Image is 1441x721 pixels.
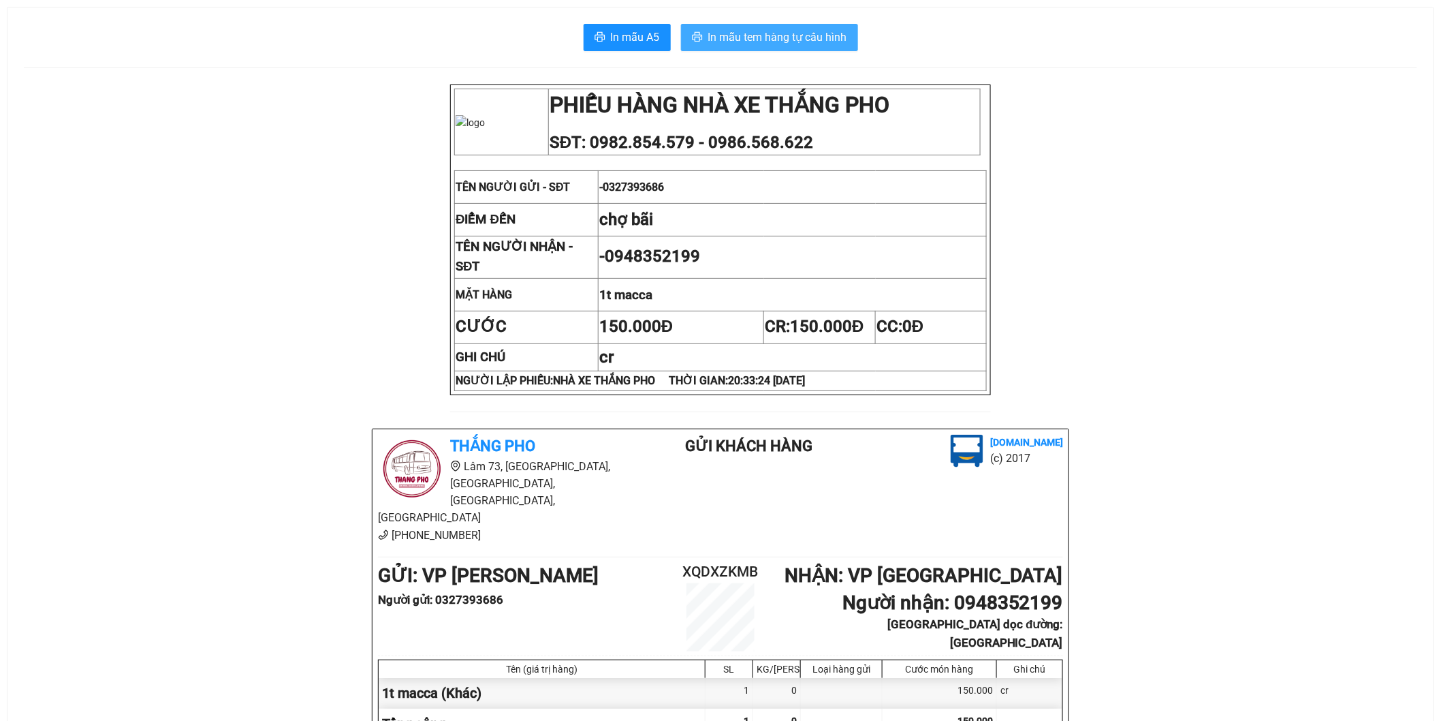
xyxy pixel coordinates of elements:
span: In mẫu A5 [611,29,660,46]
b: Thắng Pho [450,438,535,455]
span: CR: [765,317,864,336]
span: 0948352199 [605,247,700,266]
strong: ĐIỂM ĐẾN [456,212,516,227]
strong: MẶT HÀNG [456,288,512,301]
strong: CƯỚC [456,317,507,336]
button: printerIn mẫu A5 [584,24,671,51]
b: Người gửi : 0327393686 [378,593,503,607]
div: Cước món hàng [886,664,993,675]
span: TÊN NGƯỜI GỬI - SĐT [456,181,571,194]
div: cr [997,678,1062,709]
span: 20:33:24 [DATE] [728,374,805,387]
div: Tên (giá trị hàng) [382,664,701,675]
b: Gửi khách hàng [686,438,813,455]
span: 150.000Đ [790,317,864,336]
div: SL [709,664,749,675]
strong: PHIẾU HÀNG NHÀ XE THẮNG PHO [550,92,889,118]
span: CC: [876,317,923,336]
b: GỬI : VP [PERSON_NAME] [378,564,599,587]
div: 150.000 [883,678,997,709]
img: logo.jpg [951,435,983,467]
span: printer [595,31,605,44]
span: 1t macca [599,288,652,303]
span: - [599,247,700,266]
h2: XQDXZKMB [663,561,778,583]
span: - [599,181,664,194]
b: [GEOGRAPHIC_DATA] dọc đường: [GEOGRAPHIC_DATA] [888,617,1063,649]
li: [PHONE_NUMBER] [378,527,631,544]
span: 0327393686 [603,181,664,194]
div: Loại hàng gửi [804,664,878,675]
span: 0Đ [902,317,923,336]
strong: GHI CHÚ [456,350,505,365]
span: 150.000Đ [599,317,673,336]
li: Lâm 73, [GEOGRAPHIC_DATA], [GEOGRAPHIC_DATA], [GEOGRAPHIC_DATA], [GEOGRAPHIC_DATA] [378,458,631,527]
div: Ghi chú [1000,664,1059,675]
b: Người nhận : 0948352199 [842,592,1063,614]
div: 1t macca (Khác) [379,678,706,709]
b: NHẬN : VP [GEOGRAPHIC_DATA] [785,564,1063,587]
img: logo.jpg [378,435,446,503]
span: printer [692,31,703,44]
div: 0 [753,678,801,709]
img: logo [456,115,485,130]
span: NHÀ XE THẮNG PHO THỜI GIAN: [553,374,805,387]
b: [DOMAIN_NAME] [990,437,1063,448]
div: 1 [706,678,753,709]
button: printerIn mẫu tem hàng tự cấu hình [681,24,858,51]
strong: NGƯỜI LẬP PHIẾU: [456,374,805,387]
span: environment [450,461,461,472]
span: chợ bãi [599,210,653,229]
strong: TÊN NGƯỜI NHẬN - SĐT [456,239,573,274]
li: (c) 2017 [990,450,1063,467]
span: In mẫu tem hàng tự cấu hình [708,29,847,46]
span: SĐT: 0982.854.579 - 0986.568.622 [550,133,813,152]
span: cr [599,348,614,367]
span: phone [378,530,389,540]
div: KG/[PERSON_NAME] [757,664,797,675]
